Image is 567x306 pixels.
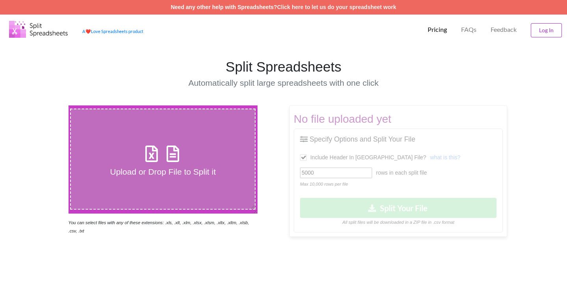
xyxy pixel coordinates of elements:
img: Logo.png [9,21,68,38]
h4: Upload or Drop File to Split it [71,167,255,177]
h1: Split Spreadsheets [145,59,422,75]
i: You can select files with any of these extensions: .xls, .xlt, .xlm, .xlsx, .xlsm, .xltx, .xltm, ... [69,220,249,233]
button: Log In [531,23,562,37]
p: FAQs [461,26,476,34]
p: Pricing [428,26,447,34]
a: Click here to let us do your spreadsheet work [277,4,397,10]
h4: Automatically split large spreadsheets with one click [145,78,422,88]
span: Feedback [491,26,517,33]
span: heart [85,29,91,34]
a: AheartLove Spreadsheets product [82,29,143,34]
